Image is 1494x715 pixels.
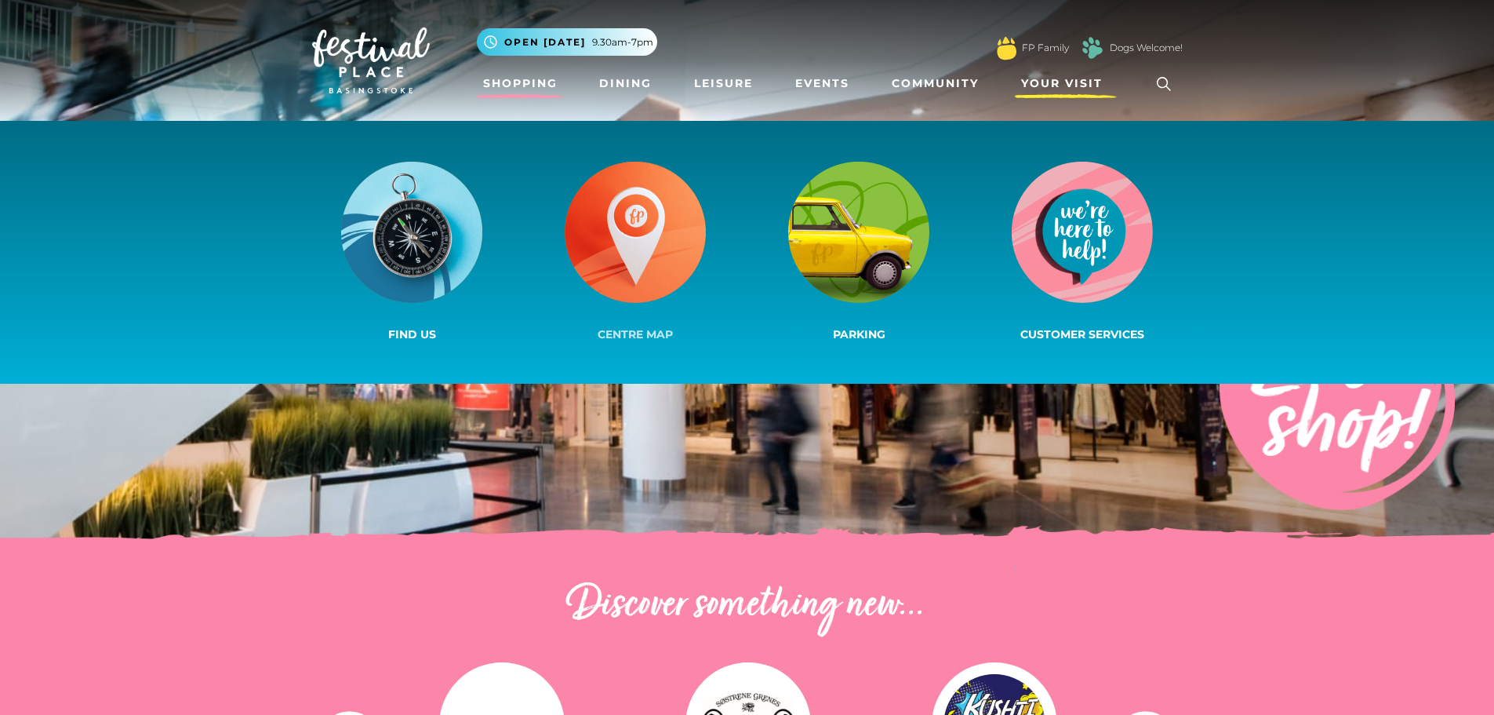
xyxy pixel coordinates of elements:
span: Centre Map [598,327,673,341]
a: Dogs Welcome! [1110,41,1183,55]
span: 9.30am-7pm [592,35,653,49]
a: Shopping [477,69,564,98]
span: Customer Services [1020,327,1144,341]
a: Dining [593,69,658,98]
span: Open [DATE] [504,35,586,49]
button: Open [DATE] 9.30am-7pm [477,28,657,56]
a: Centre Map [524,159,747,346]
a: Customer Services [971,159,1194,346]
a: Your Visit [1015,69,1117,98]
a: Leisure [688,69,759,98]
a: Events [789,69,856,98]
a: Community [885,69,985,98]
span: Parking [833,327,885,341]
img: Festival Place Logo [312,27,430,93]
a: Parking [747,159,971,346]
span: Your Visit [1021,75,1103,92]
a: FP Family [1022,41,1069,55]
h2: Discover something new... [312,581,1183,631]
a: Find us [300,159,524,346]
span: Find us [388,327,436,341]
